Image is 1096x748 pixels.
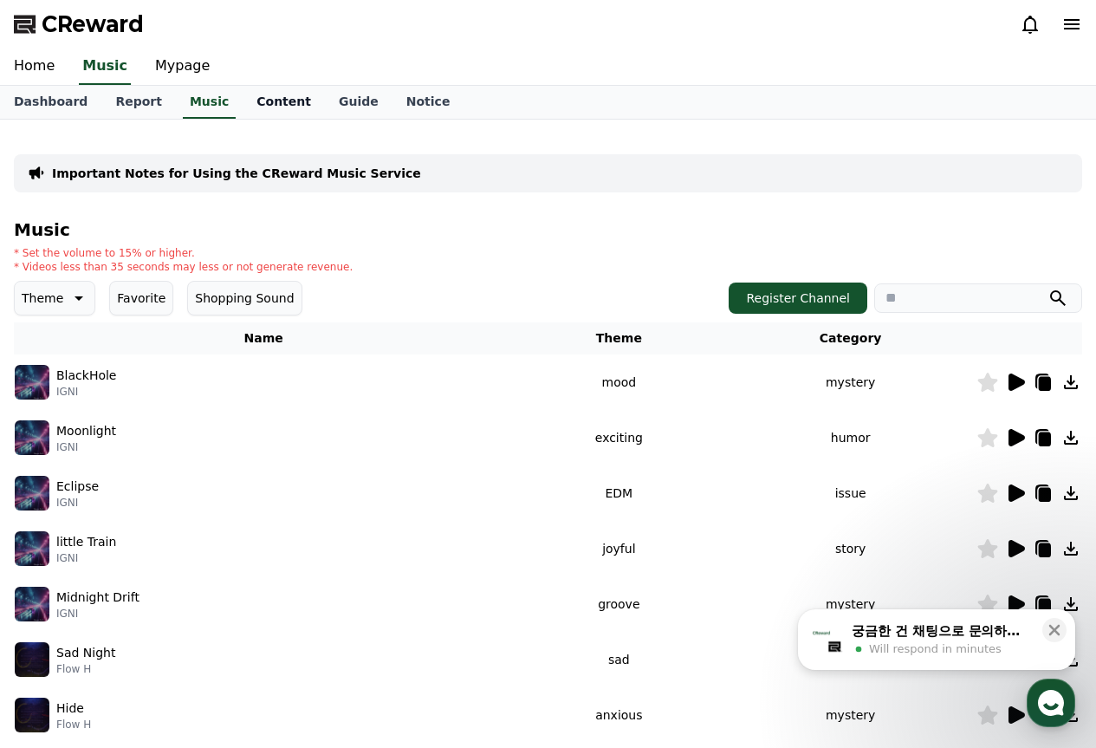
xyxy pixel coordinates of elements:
[724,687,976,743] td: mystery
[15,698,49,732] img: music
[44,576,75,589] span: Home
[56,478,99,496] p: Eclipse
[325,86,392,119] a: Guide
[724,322,976,354] th: Category
[56,551,116,565] p: IGNI
[243,86,325,119] a: Content
[513,521,724,576] td: joyful
[5,550,114,593] a: Home
[224,550,333,593] a: Settings
[513,354,724,410] td: mood
[513,576,724,632] td: groove
[15,420,49,455] img: music
[56,367,116,385] p: BlackHole
[392,86,464,119] a: Notice
[724,632,976,687] td: story
[513,687,724,743] td: anxious
[144,576,195,590] span: Messages
[56,533,116,551] p: little Train
[14,281,95,315] button: Theme
[56,718,91,732] p: Flow H
[513,632,724,687] td: sad
[724,521,976,576] td: story
[513,322,724,354] th: Theme
[101,86,176,119] a: Report
[15,476,49,511] img: music
[724,410,976,465] td: humor
[14,10,144,38] a: CReward
[187,281,302,315] button: Shopping Sound
[141,49,224,85] a: Mypage
[15,642,49,677] img: music
[256,576,299,589] span: Settings
[52,165,421,182] a: Important Notes for Using the CReward Music Service
[56,644,115,662] p: Sad Night
[56,589,139,607] p: Midnight Drift
[724,465,976,521] td: issue
[729,283,867,314] button: Register Channel
[513,410,724,465] td: exciting
[56,422,116,440] p: Moonlight
[56,662,115,676] p: Flow H
[22,286,63,310] p: Theme
[109,281,173,315] button: Favorite
[79,49,131,85] a: Music
[114,550,224,593] a: Messages
[14,322,513,354] th: Name
[724,576,976,632] td: mystery
[14,246,353,260] p: * Set the volume to 15% or higher.
[56,385,116,399] p: IGNI
[15,587,49,621] img: music
[56,699,84,718] p: Hide
[513,465,724,521] td: EDM
[14,260,353,274] p: * Videos less than 35 seconds may less or not generate revenue.
[183,86,236,119] a: Music
[15,531,49,566] img: music
[724,354,976,410] td: mystery
[56,440,116,454] p: IGNI
[56,607,139,621] p: IGNI
[56,496,99,510] p: IGNI
[14,220,1082,239] h4: Music
[15,365,49,400] img: music
[42,10,144,38] span: CReward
